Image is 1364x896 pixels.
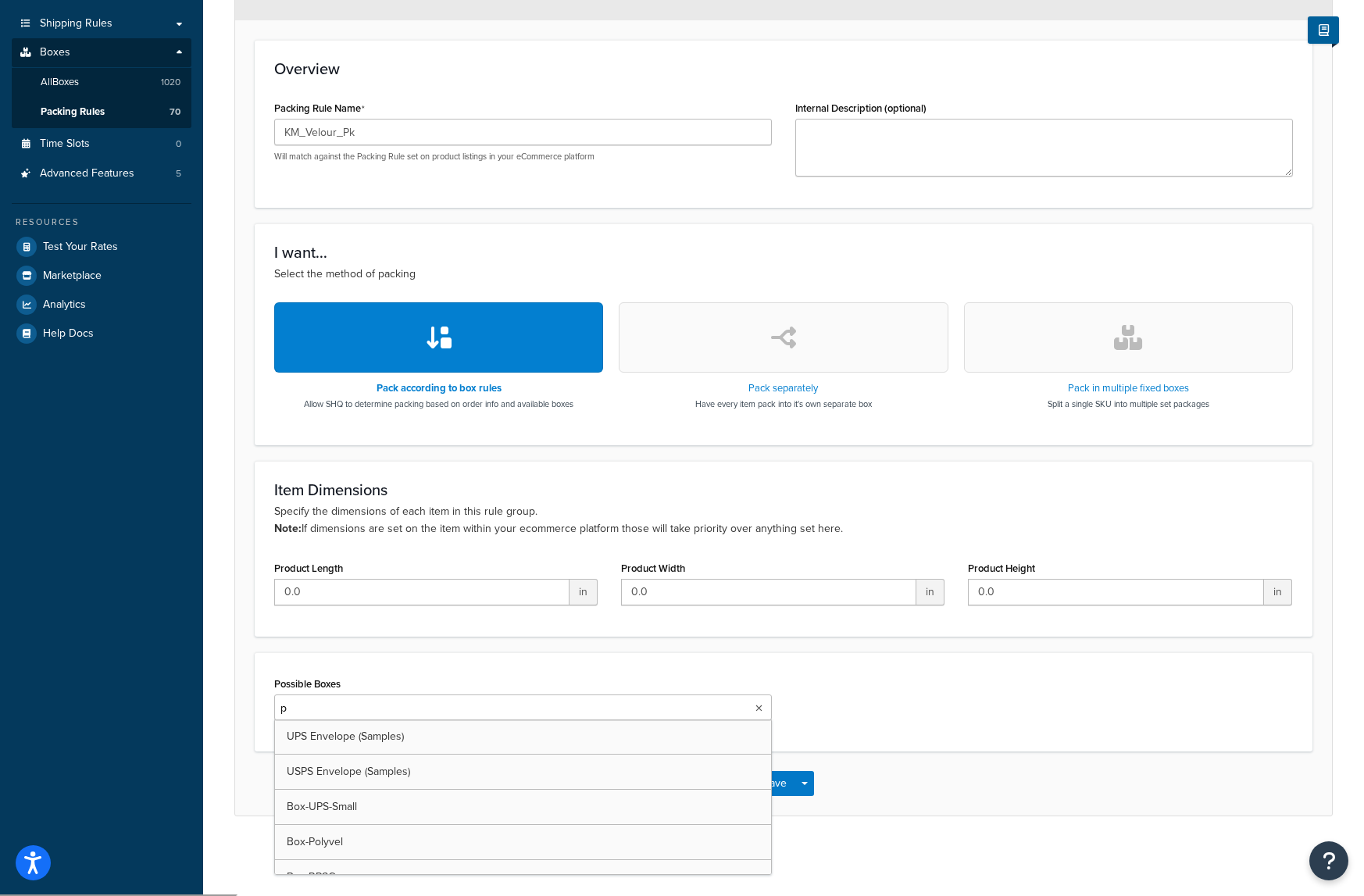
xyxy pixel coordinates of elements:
a: Help Docs [12,319,191,348]
span: in [916,579,944,605]
span: Shipping Rules [40,17,112,30]
a: Boxes [12,38,191,67]
span: Packing Rules [41,105,105,119]
span: 1020 [161,76,180,89]
span: Marketplace [43,270,102,283]
label: Product Width [621,562,685,574]
label: Internal Description (optional) [795,102,927,114]
div: Resources [12,216,191,229]
span: Box-RPSC [287,869,335,885]
span: Box-UPS-Small [287,798,357,815]
span: USPS Envelope (Samples) [287,763,410,780]
p: Select the method of packing [274,266,1293,283]
h3: Item Dimensions [274,481,1293,498]
a: UPS Envelope (Samples) [275,719,771,754]
span: in [570,579,598,605]
span: in [1264,579,1292,605]
p: Split a single SKU into multiple set packages [1048,398,1209,410]
h3: Overview [274,60,1293,77]
span: Help Docs [43,327,94,341]
span: Box-Polyvel [287,834,343,850]
button: Show Help Docs [1308,16,1339,44]
li: Advanced Features [12,159,191,188]
span: UPS Envelope (Samples) [287,728,404,744]
p: Allow SHQ to determine packing based on order info and available boxes [304,398,573,410]
span: 5 [176,167,181,180]
a: Box-Polyvel [275,825,771,859]
label: Packing Rule Name [274,102,365,115]
span: 0 [176,137,181,151]
a: Box-RPSC [275,860,771,894]
label: Possible Boxes [274,678,341,690]
b: Note: [274,520,302,537]
h3: Pack in multiple fixed boxes [1048,383,1209,394]
a: Marketplace [12,262,191,290]
label: Product Height [968,562,1035,574]
p: Specify the dimensions of each item in this rule group. If dimensions are set on the item within ... [274,503,1293,537]
h3: I want... [274,244,1293,261]
span: Analytics [43,298,86,312]
a: Analytics [12,291,191,319]
span: All Boxes [41,76,79,89]
label: Product Length [274,562,343,574]
p: Have every item pack into it's own separate box [695,398,872,410]
a: USPS Envelope (Samples) [275,755,771,789]
span: Advanced Features [40,167,134,180]
p: Will match against the Packing Rule set on product listings in your eCommerce platform [274,151,772,162]
li: Packing Rules [12,98,191,127]
li: Boxes [12,38,191,127]
a: Box-UPS-Small [275,790,771,824]
span: Test Your Rates [43,241,118,254]
li: Time Slots [12,130,191,159]
span: 70 [170,105,180,119]
h3: Pack separately [695,383,872,394]
a: Time Slots0 [12,130,191,159]
button: Open Resource Center [1309,841,1348,880]
a: Advanced Features5 [12,159,191,188]
span: Time Slots [40,137,90,151]
a: AllBoxes1020 [12,68,191,97]
h3: Pack according to box rules [304,383,573,394]
a: Shipping Rules [12,9,191,38]
a: Test Your Rates [12,233,191,261]
button: Save [754,771,796,796]
span: Boxes [40,46,70,59]
a: Packing Rules70 [12,98,191,127]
